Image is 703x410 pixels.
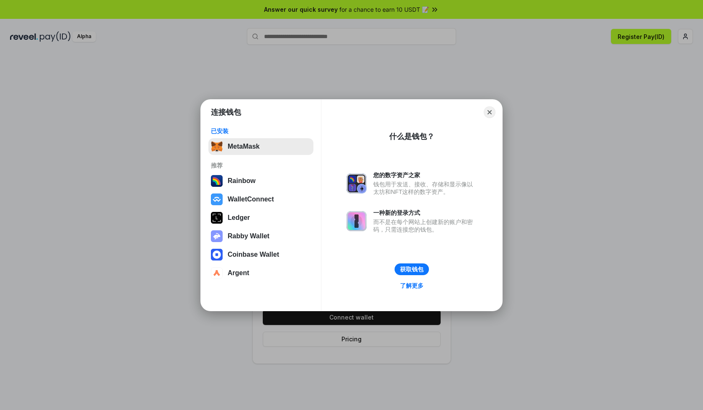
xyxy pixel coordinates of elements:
[373,171,477,179] div: 您的数字资产之家
[211,175,223,187] img: svg+xml,%3Csvg%20width%3D%22120%22%20height%3D%22120%22%20viewBox%3D%220%200%20120%20120%22%20fil...
[208,246,313,263] button: Coinbase Wallet
[208,191,313,208] button: WalletConnect
[208,209,313,226] button: Ledger
[400,266,423,273] div: 获取钱包
[400,282,423,289] div: 了解更多
[228,251,279,258] div: Coinbase Wallet
[373,181,477,196] div: 钱包用于发送、接收、存储和显示像以太坊和NFT这样的数字资产。
[228,232,269,240] div: Rabby Wallet
[346,211,367,231] img: svg+xml,%3Csvg%20xmlns%3D%22http%3A%2F%2Fwww.w3.org%2F2000%2Fsvg%22%20fill%3D%22none%22%20viewBox...
[373,209,477,217] div: 一种新的登录方式
[484,106,495,118] button: Close
[211,230,223,242] img: svg+xml,%3Csvg%20xmlns%3D%22http%3A%2F%2Fwww.w3.org%2F2000%2Fsvg%22%20fill%3D%22none%22%20viewBox...
[228,269,249,277] div: Argent
[211,212,223,224] img: svg+xml,%3Csvg%20xmlns%3D%22http%3A%2F%2Fwww.w3.org%2F2000%2Fsvg%22%20width%3D%2228%22%20height%3...
[211,107,241,117] h1: 连接钱包
[208,138,313,155] button: MetaMask
[211,193,223,205] img: svg+xml,%3Csvg%20width%3D%2228%22%20height%3D%2228%22%20viewBox%3D%220%200%2028%2028%22%20fill%3D...
[208,228,313,245] button: Rabby Wallet
[395,280,428,291] a: 了解更多
[211,141,223,152] img: svg+xml,%3Csvg%20fill%3D%22none%22%20height%3D%2233%22%20viewBox%3D%220%200%2035%2033%22%20width%...
[211,162,311,169] div: 推荐
[373,218,477,233] div: 而不是在每个网站上创建新的账户和密码，只需连接您的钱包。
[211,249,223,260] img: svg+xml,%3Csvg%20width%3D%2228%22%20height%3D%2228%22%20viewBox%3D%220%200%2028%2028%22%20fill%3D...
[211,127,311,135] div: 已安装
[228,214,250,222] div: Ledger
[346,173,367,193] img: svg+xml,%3Csvg%20xmlns%3D%22http%3A%2F%2Fwww.w3.org%2F2000%2Fsvg%22%20fill%3D%22none%22%20viewBox...
[211,267,223,279] img: svg+xml,%3Csvg%20width%3D%2228%22%20height%3D%2228%22%20viewBox%3D%220%200%2028%2028%22%20fill%3D...
[395,263,429,275] button: 获取钱包
[228,177,256,185] div: Rainbow
[228,143,259,150] div: MetaMask
[389,132,434,142] div: 什么是钱包？
[208,265,313,281] button: Argent
[228,196,274,203] div: WalletConnect
[208,173,313,189] button: Rainbow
